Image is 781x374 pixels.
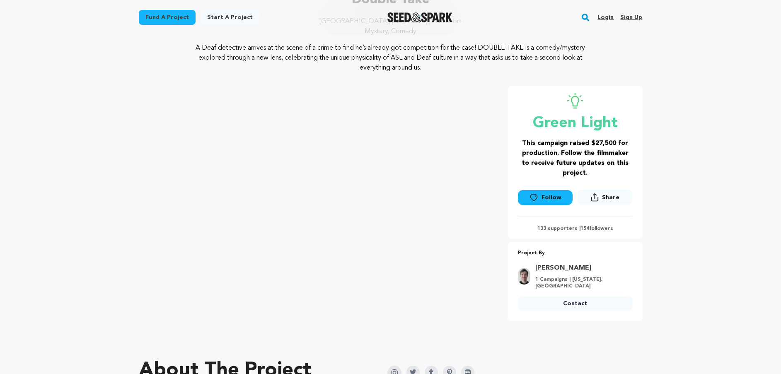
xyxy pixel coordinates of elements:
p: Green Light [518,115,633,132]
p: Project By [518,249,633,258]
p: A Deaf detective arrives at the scene of a crime to find he’s already got competition for the cas... [189,43,592,73]
a: Login [597,11,614,24]
button: Share [578,190,632,205]
span: 154 [580,226,589,231]
img: bd1ac3cd5875cf3f.jpg [518,268,530,285]
h3: This campaign raised $27,500 for production. Follow the filmmaker to receive future updates on th... [518,138,633,178]
a: Goto Brendan Connelly profile [535,263,628,273]
img: Seed&Spark Logo Dark Mode [387,12,452,22]
span: Share [602,193,619,202]
p: 133 supporters | followers [518,225,633,232]
a: Start a project [201,10,259,25]
a: Seed&Spark Homepage [387,12,452,22]
a: Fund a project [139,10,196,25]
span: Share [578,190,632,208]
a: Follow [518,190,573,205]
p: 1 Campaigns | [US_STATE], [GEOGRAPHIC_DATA] [535,276,628,290]
a: Sign up [620,11,642,24]
a: Contact [518,296,633,311]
